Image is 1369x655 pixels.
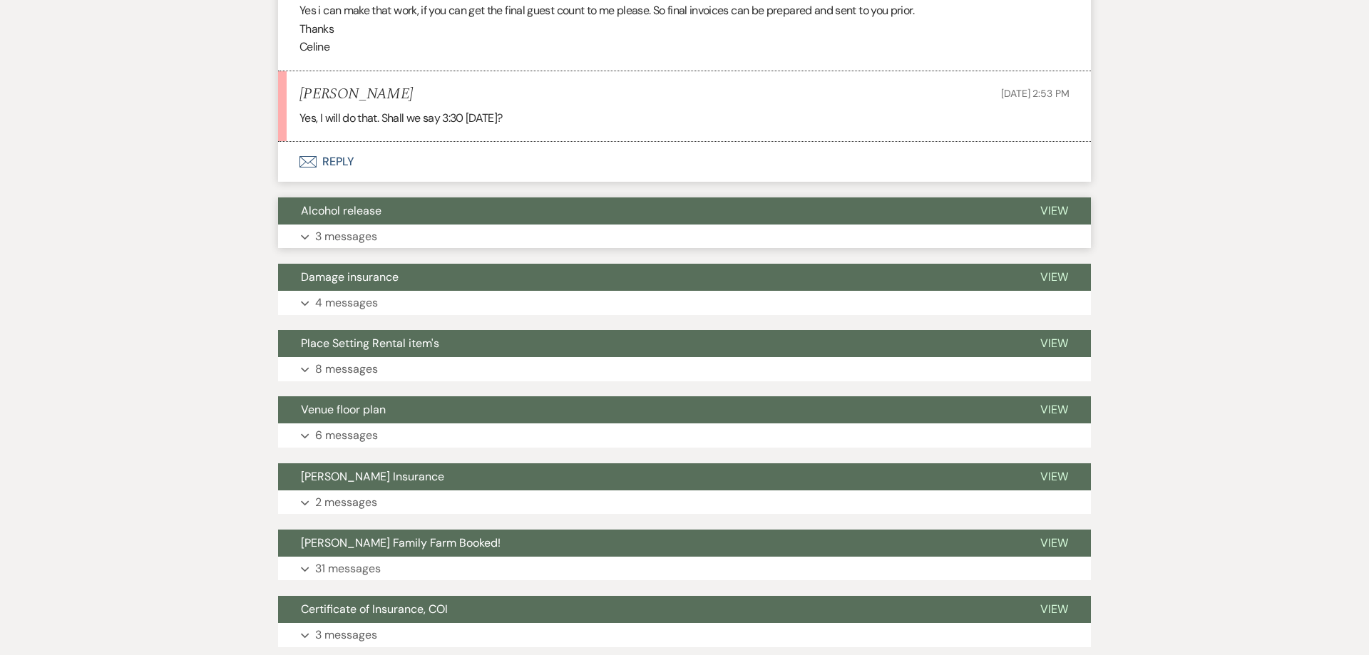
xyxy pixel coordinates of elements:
p: 31 messages [315,559,381,578]
button: Alcohol release [278,197,1017,225]
span: Damage insurance [301,269,399,284]
p: 2 messages [315,493,377,512]
button: Place Setting Rental item's [278,330,1017,357]
span: [PERSON_NAME] Insurance [301,469,444,484]
span: View [1040,602,1068,617]
button: 3 messages [278,623,1091,647]
button: View [1017,396,1091,423]
button: Venue floor plan [278,396,1017,423]
button: 4 messages [278,291,1091,315]
span: View [1040,203,1068,218]
span: Certificate of Insurance, COI [301,602,448,617]
span: View [1040,336,1068,351]
button: View [1017,530,1091,557]
span: View [1040,402,1068,417]
h5: [PERSON_NAME] [299,86,413,103]
button: 31 messages [278,557,1091,581]
p: 8 messages [315,360,378,378]
p: 3 messages [315,626,377,644]
button: Damage insurance [278,264,1017,291]
span: Place Setting Rental item's [301,336,439,351]
button: View [1017,596,1091,623]
button: 8 messages [278,357,1091,381]
button: 3 messages [278,225,1091,249]
button: View [1017,197,1091,225]
span: Venue floor plan [301,402,386,417]
span: View [1040,535,1068,550]
button: [PERSON_NAME] Family Farm Booked! [278,530,1017,557]
button: Certificate of Insurance, COI [278,596,1017,623]
button: [PERSON_NAME] Insurance [278,463,1017,490]
span: View [1040,469,1068,484]
span: Alcohol release [301,203,381,218]
button: View [1017,330,1091,357]
p: 4 messages [315,294,378,312]
button: Reply [278,142,1091,182]
p: Yes, I will do that. Shall we say 3:30 [DATE]? [299,109,1070,128]
button: 2 messages [278,490,1091,515]
span: [DATE] 2:53 PM [1001,87,1070,100]
p: 6 messages [315,426,378,445]
span: [PERSON_NAME] Family Farm Booked! [301,535,501,550]
span: View [1040,269,1068,284]
p: Celine [299,38,1070,56]
p: 3 messages [315,227,377,246]
p: Yes i can make that work, if you can get the final guest count to me please. So final invoices ca... [299,1,1070,20]
button: View [1017,463,1091,490]
button: 6 messages [278,423,1091,448]
button: View [1017,264,1091,291]
p: Thanks [299,20,1070,38]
